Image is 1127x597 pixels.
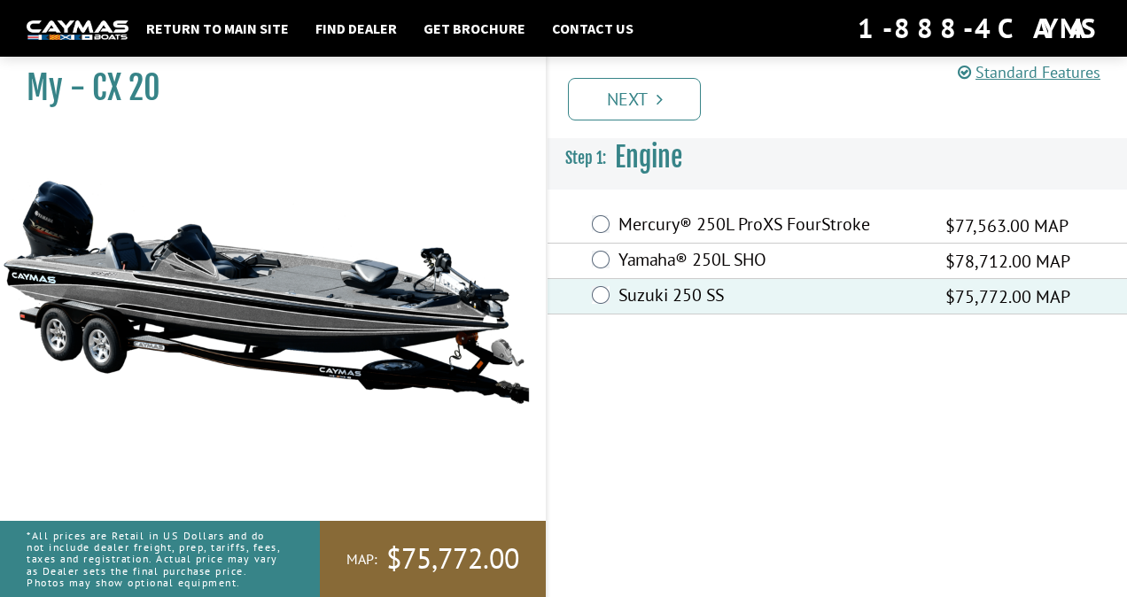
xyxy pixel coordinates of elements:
a: Return to main site [137,17,298,40]
span: $78,712.00 MAP [945,248,1070,275]
a: MAP:$75,772.00 [320,521,546,597]
a: Standard Features [958,62,1100,82]
span: $75,772.00 MAP [945,283,1070,310]
label: Yamaha® 250L SHO [618,249,923,275]
a: Get Brochure [415,17,534,40]
label: Suzuki 250 SS [618,284,923,310]
div: 1-888-4CAYMAS [858,9,1100,48]
h3: Engine [548,125,1127,190]
span: $75,772.00 [386,540,519,578]
a: Next [568,78,701,120]
ul: Pagination [563,75,1127,120]
h1: My - CX 20 [27,68,501,108]
label: Mercury® 250L ProXS FourStroke [618,213,923,239]
span: MAP: [346,550,377,569]
p: *All prices are Retail in US Dollars and do not include dealer freight, prep, tariffs, fees, taxe... [27,521,280,597]
a: Find Dealer [307,17,406,40]
img: white-logo-c9c8dbefe5ff5ceceb0f0178aa75bf4bb51f6bca0971e226c86eb53dfe498488.png [27,20,128,39]
span: $77,563.00 MAP [945,213,1069,239]
a: Contact Us [543,17,642,40]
